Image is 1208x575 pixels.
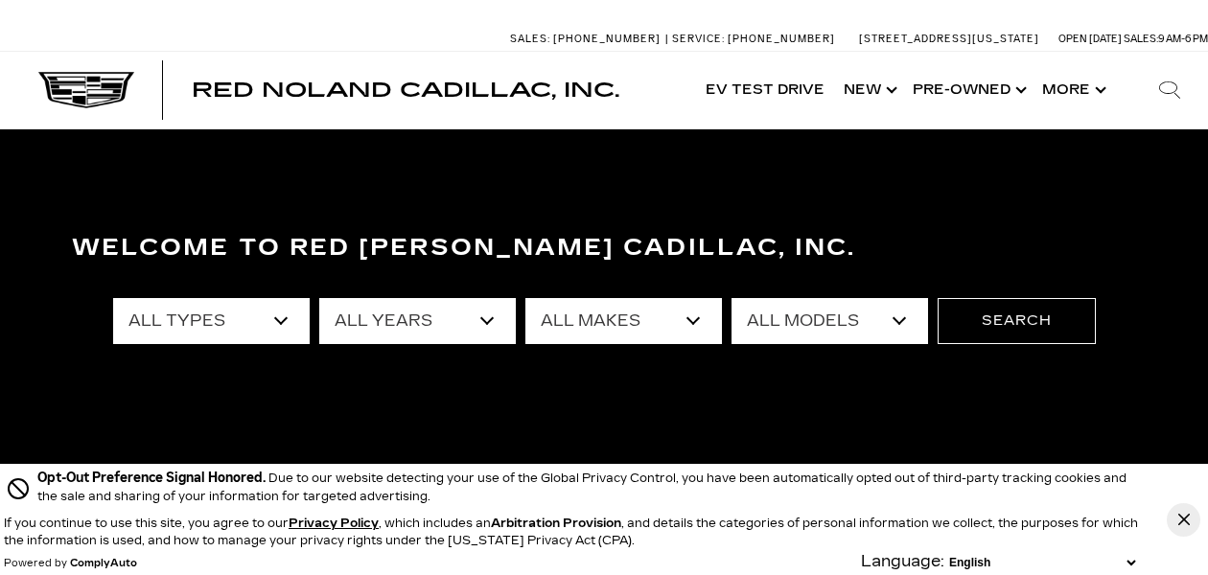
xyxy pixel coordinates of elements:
span: Sales: [510,33,550,45]
a: Privacy Policy [289,517,379,530]
select: Language Select [944,554,1140,571]
a: New [834,52,903,128]
select: Filter by type [113,298,310,344]
div: Language: [861,554,944,569]
a: Service: [PHONE_NUMBER] [665,34,840,44]
span: [PHONE_NUMBER] [553,33,661,45]
a: [STREET_ADDRESS][US_STATE] [859,33,1039,45]
p: If you continue to use this site, you agree to our , which includes an , and details the categori... [4,517,1138,547]
button: Search [938,298,1096,344]
a: ComplyAuto [70,558,137,569]
a: Sales: [PHONE_NUMBER] [510,34,665,44]
span: Sales: [1124,33,1158,45]
div: Due to our website detecting your use of the Global Privacy Control, you have been automatically ... [37,468,1140,505]
a: Pre-Owned [903,52,1033,128]
a: EV Test Drive [696,52,834,128]
button: Close Button [1167,503,1200,537]
div: Powered by [4,558,137,569]
span: Service: [672,33,725,45]
strong: Arbitration Provision [491,517,621,530]
span: Red Noland Cadillac, Inc. [192,79,619,102]
select: Filter by year [319,298,516,344]
select: Filter by model [732,298,928,344]
a: Red Noland Cadillac, Inc. [192,80,619,100]
button: More [1033,52,1112,128]
span: Open [DATE] [1058,33,1122,45]
span: 9 AM-6 PM [1158,33,1208,45]
select: Filter by make [525,298,722,344]
img: Cadillac Dark Logo with Cadillac White Text [38,72,134,108]
h3: Welcome to Red [PERSON_NAME] Cadillac, Inc. [72,229,1136,267]
span: Opt-Out Preference Signal Honored . [37,470,268,486]
span: [PHONE_NUMBER] [728,33,835,45]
